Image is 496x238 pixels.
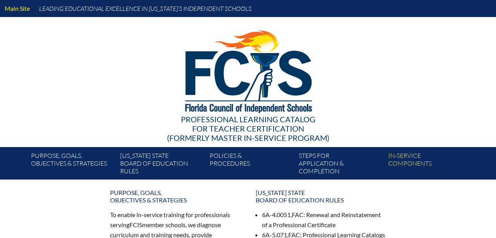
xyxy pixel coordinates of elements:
[168,17,328,123] img: FCISlogo221.eps
[262,210,386,230] li: 6A-4.0051, : Renewal and Reinstatement of a Professional Certificate
[207,150,296,180] a: Policies &Procedures
[117,150,206,180] a: [US_STATE] StateBoard of Education rules
[251,186,391,207] a: [US_STATE] StateBoard of Education rules
[292,211,303,218] span: FAC
[192,124,304,133] span: for Teacher Certification
[385,150,474,180] a: In-servicecomponents
[105,186,245,207] a: Purpose, goals,objectives & strategies
[28,150,117,180] a: Purpose, goals,objectives & strategies
[129,221,142,228] span: FCIS
[2,3,33,14] a: Main Site
[25,115,471,142] div: Professional Learning Catalog (formerly Master In-service Program)
[296,150,385,180] a: Steps forapplication & completion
